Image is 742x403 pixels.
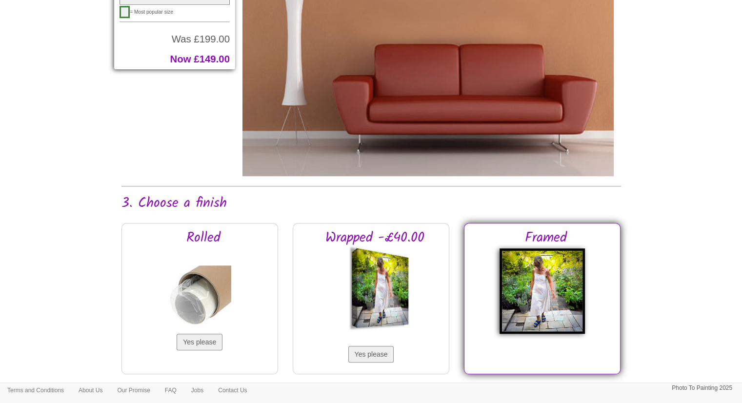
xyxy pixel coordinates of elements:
[500,248,585,334] img: Framed
[177,334,222,350] button: Yes please
[110,383,157,398] a: Our Promise
[170,54,191,64] span: Now
[194,54,230,64] span: £149.00
[168,265,231,329] img: Rolled in a tube
[184,383,211,398] a: Jobs
[130,9,173,15] span: = Most popular size
[672,383,732,393] p: Photo To Painting 2025
[71,383,110,398] a: About Us
[158,383,184,398] a: FAQ
[211,383,254,398] a: Contact Us
[172,34,230,44] span: Was £199.00
[315,231,434,246] h2: Wrapped -
[144,231,263,246] h2: Rolled
[384,227,424,249] span: £40.00
[348,346,394,363] button: Yes please
[486,231,605,246] h2: Framed
[121,196,621,211] h2: 3. Choose a finish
